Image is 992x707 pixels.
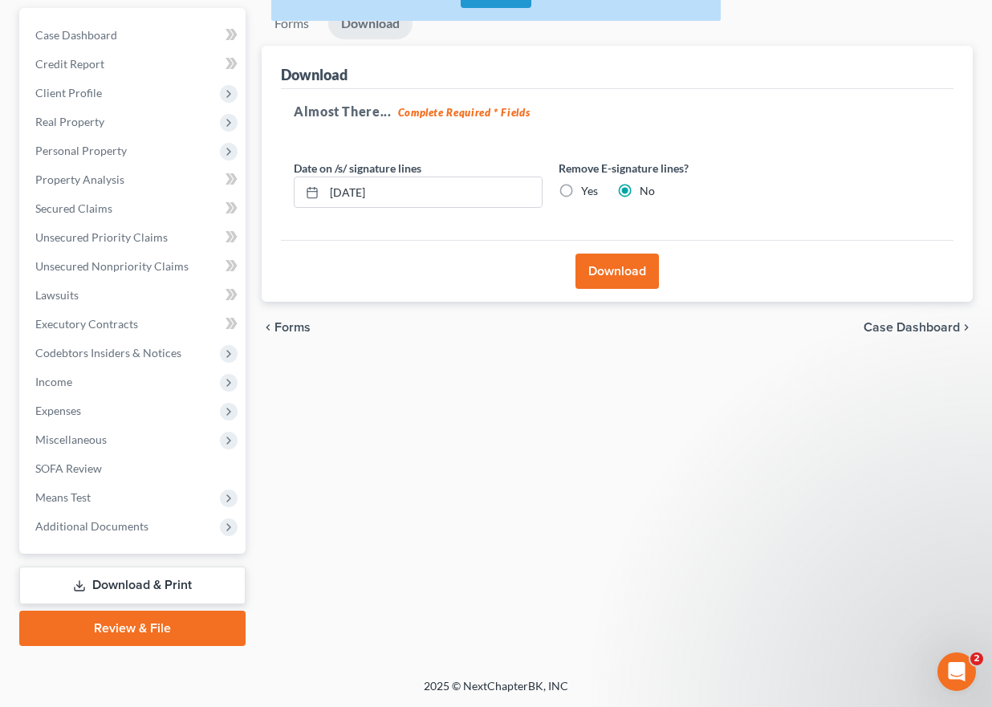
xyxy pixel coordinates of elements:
span: Expenses [35,404,81,417]
span: Case Dashboard [864,321,960,334]
a: Forms [262,8,322,39]
label: Remove E-signature lines? [559,160,807,177]
a: Lawsuits [22,281,246,310]
input: MM/DD/YYYY [324,177,542,208]
span: Real Property [35,115,104,128]
label: Date on /s/ signature lines [294,160,421,177]
a: SOFA Review [22,454,246,483]
iframe: Intercom live chat [937,652,976,691]
a: Review & File [19,611,246,646]
label: No [640,183,655,199]
span: Additional Documents [35,519,148,533]
a: Case Dashboard chevron_right [864,321,973,334]
span: Codebtors Insiders & Notices [35,346,181,360]
strong: Complete Required * Fields [398,106,531,119]
span: 2 [970,652,983,665]
span: Case Dashboard [35,28,117,42]
a: Credit Report [22,50,246,79]
a: Download & Print [19,567,246,604]
label: Yes [581,183,598,199]
a: Property Analysis [22,165,246,194]
span: Income [35,375,72,388]
span: Unsecured Nonpriority Claims [35,259,189,273]
h5: Almost There... [294,102,941,121]
span: Credit Report [35,57,104,71]
span: SOFA Review [35,461,102,475]
a: Unsecured Nonpriority Claims [22,252,246,281]
i: chevron_right [960,321,973,334]
span: Unsecured Priority Claims [35,230,168,244]
span: Forms [274,321,311,334]
button: chevron_left Forms [262,321,332,334]
div: 2025 © NextChapterBK, INC [39,678,953,707]
span: Client Profile [35,86,102,100]
span: Means Test [35,490,91,504]
a: Executory Contracts [22,310,246,339]
div: Download [281,65,348,84]
a: Secured Claims [22,194,246,223]
span: Secured Claims [35,201,112,215]
span: Executory Contracts [35,317,138,331]
span: Lawsuits [35,288,79,302]
button: Download [575,254,659,289]
a: Case Dashboard [22,21,246,50]
span: Property Analysis [35,173,124,186]
span: Personal Property [35,144,127,157]
i: chevron_left [262,321,274,334]
a: Unsecured Priority Claims [22,223,246,252]
span: Miscellaneous [35,433,107,446]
